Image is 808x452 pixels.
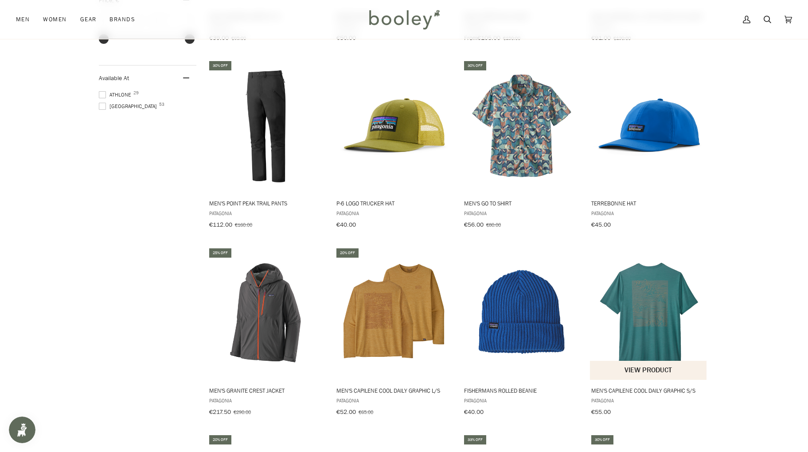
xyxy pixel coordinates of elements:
[209,397,324,404] span: Patagonia
[464,435,486,444] div: 33% off
[208,60,325,232] a: Men's Point Peak Trail Pants
[591,220,611,229] span: €45.00
[590,255,707,372] img: Patagonia Men's Capilene Cool Daily Graphic S/S Strataspire / Wetland Blue X-Dye - Booley Galway
[9,417,35,443] iframe: Button to open loyalty program pop-up
[336,386,451,394] span: Men's Capilene Cool Daily Graphic L/S
[591,397,706,404] span: Patagonia
[464,209,579,217] span: Patagonia
[208,68,325,185] img: Patagonia Men's Point Peak Trail Pants Black - Booley Galway
[591,199,706,207] span: Terrebonne Hat
[590,247,707,419] a: Men's Capilene Cool Daily Graphic S/S
[209,199,324,207] span: Men's Point Peak Trail Pants
[590,68,707,185] img: Patagonia Terrebonne Hat Endless Blue - Booley Galway
[464,34,477,42] span: From
[209,209,324,217] span: Patagonia
[16,15,30,24] span: Men
[209,220,232,229] span: €112.00
[336,199,451,207] span: P-6 Logo Trucker Hat
[463,60,580,232] a: Men's Go To Shirt
[335,255,453,372] img: Patagonia Men's Capilene Cool Daily Graphic L/S Strataspire / Beeswax Tan X-Dye - Booley Galway
[359,408,373,416] span: €65.00
[336,220,356,229] span: €40.00
[486,221,501,228] span: €80.00
[464,199,579,207] span: Men's Go To Shirt
[464,386,579,394] span: Fishermans Rolled Beanie
[335,60,453,232] a: P-6 Logo Trucker Hat
[208,255,325,372] img: Patagonia Men's Granite Crest Jacket Forge Grey - Booley Galway
[109,15,135,24] span: Brands
[99,91,134,99] span: Athlone
[336,397,451,404] span: Patagonia
[464,397,579,404] span: Patagonia
[463,68,580,185] img: Patagonia Men's Go To Shirt Swallowtail Geo / Still Blue - Booley Galway
[99,102,160,110] span: [GEOGRAPHIC_DATA]
[590,60,707,232] a: Terrebonne Hat
[336,209,451,217] span: Patagonia
[335,247,453,419] a: Men's Capilene Cool Daily Graphic L/S
[464,408,484,416] span: €40.00
[99,74,129,82] span: Available At
[208,247,325,419] a: Men's Granite Crest Jacket
[590,361,707,380] button: View product
[235,221,252,228] span: €160.00
[209,386,324,394] span: Men's Granite Crest Jacket
[209,408,231,416] span: €217.50
[464,61,486,70] div: 30% off
[336,248,359,258] div: 20% off
[591,209,706,217] span: Patagonia
[591,435,613,444] div: 30% off
[209,61,231,70] div: 30% off
[365,7,443,32] img: Booley
[591,386,706,394] span: Men's Capilene Cool Daily Graphic S/S
[335,68,453,185] img: Patagonia P-6 Logo Trucker Hat Graze Green - Booley Galway
[463,247,580,419] a: Fishermans Rolled Beanie
[133,91,139,95] span: 29
[209,435,231,444] div: 20% off
[209,248,231,258] div: 25% off
[159,102,164,107] span: 53
[336,408,356,416] span: €52.00
[80,15,97,24] span: Gear
[591,408,611,416] span: €55.00
[234,408,251,416] span: €290.00
[43,15,66,24] span: Women
[464,220,484,229] span: €56.00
